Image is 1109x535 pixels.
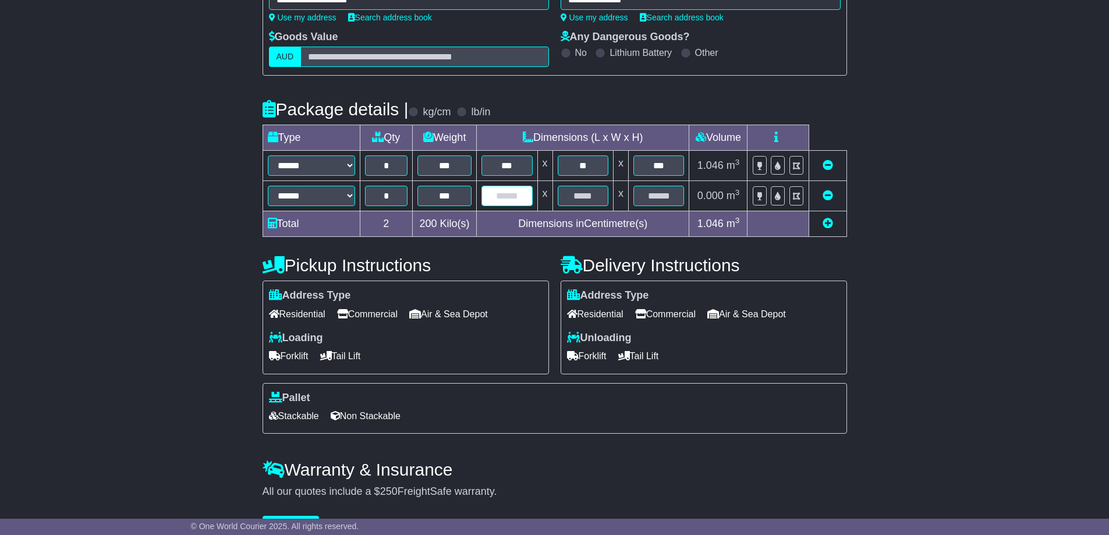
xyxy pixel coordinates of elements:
[567,289,649,302] label: Address Type
[695,47,718,58] label: Other
[269,347,309,365] span: Forklift
[413,125,477,151] td: Weight
[640,13,724,22] a: Search address book
[735,188,740,197] sup: 3
[689,125,747,151] td: Volume
[263,256,549,275] h4: Pickup Instructions
[337,305,398,323] span: Commercial
[613,181,628,211] td: x
[537,181,552,211] td: x
[263,211,360,237] td: Total
[823,190,833,201] a: Remove this item
[269,332,323,345] label: Loading
[561,256,847,275] h4: Delivery Instructions
[823,160,833,171] a: Remove this item
[561,31,690,44] label: Any Dangerous Goods?
[263,100,409,119] h4: Package details |
[320,347,361,365] span: Tail Lift
[331,407,401,425] span: Non Stackable
[735,216,740,225] sup: 3
[269,392,310,405] label: Pallet
[537,151,552,181] td: x
[613,151,628,181] td: x
[360,125,413,151] td: Qty
[707,305,786,323] span: Air & Sea Depot
[727,160,740,171] span: m
[471,106,490,119] label: lb/in
[727,190,740,201] span: m
[420,218,437,229] span: 200
[567,332,632,345] label: Unloading
[191,522,359,531] span: © One World Courier 2025. All rights reserved.
[727,218,740,229] span: m
[567,347,607,365] span: Forklift
[269,407,319,425] span: Stackable
[269,13,336,22] a: Use my address
[423,106,451,119] label: kg/cm
[360,211,413,237] td: 2
[697,190,724,201] span: 0.000
[618,347,659,365] span: Tail Lift
[575,47,587,58] label: No
[413,211,477,237] td: Kilo(s)
[348,13,432,22] a: Search address book
[697,218,724,229] span: 1.046
[823,218,833,229] a: Add new item
[477,125,689,151] td: Dimensions (L x W x H)
[409,305,488,323] span: Air & Sea Depot
[697,160,724,171] span: 1.046
[269,305,325,323] span: Residential
[263,460,847,479] h4: Warranty & Insurance
[269,31,338,44] label: Goods Value
[263,486,847,498] div: All our quotes include a $ FreightSafe warranty.
[477,211,689,237] td: Dimensions in Centimetre(s)
[269,289,351,302] label: Address Type
[269,47,302,67] label: AUD
[635,305,696,323] span: Commercial
[735,158,740,166] sup: 3
[567,305,623,323] span: Residential
[610,47,672,58] label: Lithium Battery
[263,125,360,151] td: Type
[380,486,398,497] span: 250
[561,13,628,22] a: Use my address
